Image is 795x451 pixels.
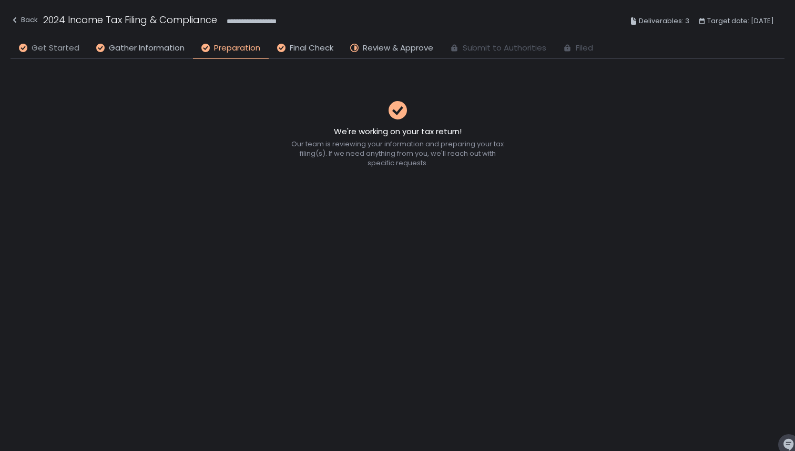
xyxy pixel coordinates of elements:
[11,13,38,30] button: Back
[463,42,546,54] span: Submit to Authorities
[289,139,506,168] div: Our team is reviewing your information and preparing your tax filing(s). If we need anything from...
[334,126,462,138] h2: We're working on your tax return!
[214,42,260,54] span: Preparation
[11,14,38,26] div: Back
[290,42,333,54] span: Final Check
[109,42,185,54] span: Gather Information
[639,15,689,27] span: Deliverables: 3
[363,42,433,54] span: Review & Approve
[576,42,593,54] span: Filed
[43,13,217,27] h1: 2024 Income Tax Filing & Compliance
[707,15,774,27] span: Target date: [DATE]
[32,42,79,54] span: Get Started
